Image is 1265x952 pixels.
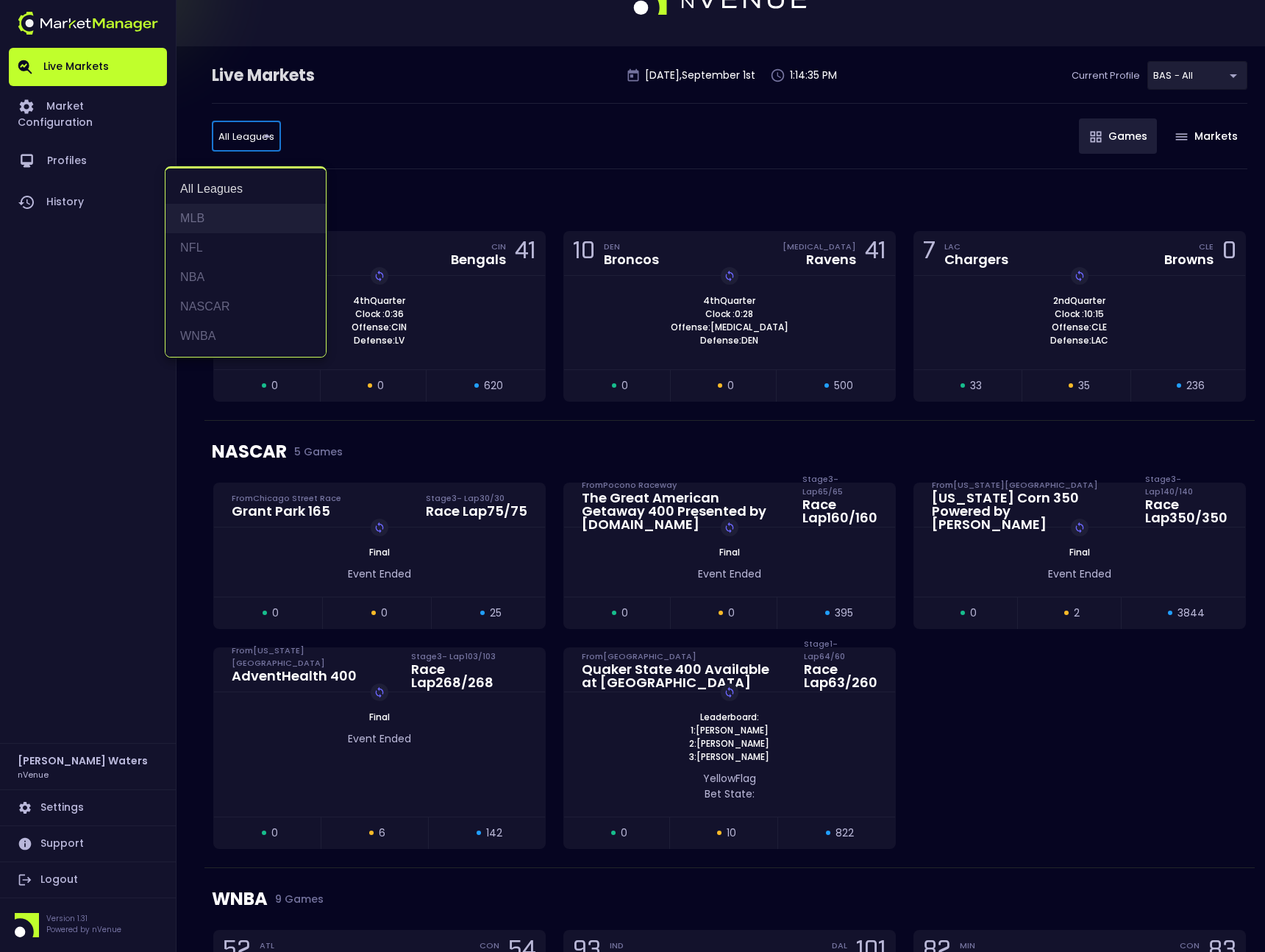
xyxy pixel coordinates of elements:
li: NFL [165,233,326,263]
li: MLB [165,204,326,233]
li: NASCAR [165,292,326,322]
li: WNBA [165,322,326,351]
li: All Leagues [165,174,326,204]
li: NBA [165,263,326,292]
